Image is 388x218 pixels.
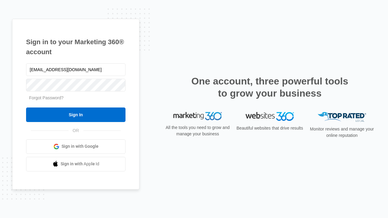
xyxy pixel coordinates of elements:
[318,112,366,122] img: Top Rated Local
[26,107,125,122] input: Sign In
[69,127,83,134] span: OR
[26,63,125,76] input: Email
[26,37,125,57] h1: Sign in to your Marketing 360® account
[26,157,125,171] a: Sign in with Apple Id
[236,125,304,131] p: Beautiful websites that drive results
[189,75,350,99] h2: One account, three powerful tools to grow your business
[61,161,99,167] span: Sign in with Apple Id
[246,112,294,121] img: Websites 360
[164,124,232,137] p: All the tools you need to grow and manage your business
[29,95,64,100] a: Forgot Password?
[308,126,376,139] p: Monitor reviews and manage your online reputation
[62,143,99,150] span: Sign in with Google
[26,139,125,154] a: Sign in with Google
[173,112,222,121] img: Marketing 360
